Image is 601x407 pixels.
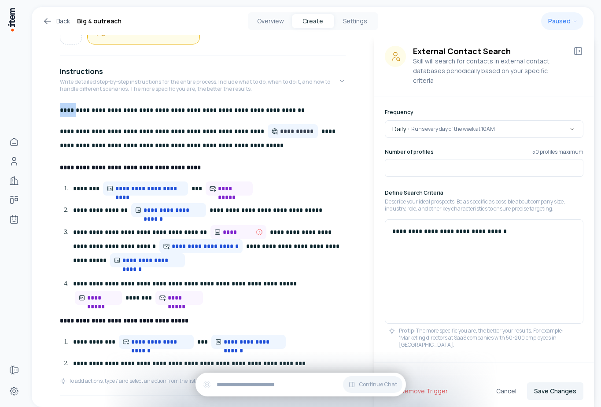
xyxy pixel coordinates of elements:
a: deals [5,191,23,209]
h4: Instructions [60,66,103,77]
p: Write detailed step-by-step instructions for the entire process. Include what to do, when to do i... [60,78,339,92]
a: Companies [5,172,23,189]
button: InstructionsWrite detailed step-by-step instructions for the entire process. Include what to do, ... [60,59,346,103]
div: InstructionsWrite detailed step-by-step instructions for the entire process. Include what to do, ... [60,103,346,392]
p: Skill will search for contacts in external contact databases periodically based on your specific ... [413,56,566,85]
h3: External Contact Search [413,46,566,56]
img: Item Brain Logo [7,7,16,32]
a: Home [5,133,23,151]
a: Settings [5,382,23,400]
button: Overview [250,14,292,28]
button: Cancel [489,382,524,400]
p: 50 profiles maximum [532,148,583,155]
span: Continue Chat [359,381,397,388]
button: Create [292,14,334,28]
button: Test Search [385,366,583,391]
button: Save Changes [527,382,583,400]
a: Agents [5,211,23,228]
button: Settings [334,14,376,28]
a: Forms [5,361,23,379]
label: Number of profiles [385,148,434,155]
h4: Test Search [385,374,428,384]
div: Continue Chat [195,373,406,396]
button: Continue Chat [343,376,402,393]
h1: Big 4 outreach [77,16,122,26]
div: To add actions, type / and select an action from the list. [60,377,197,385]
a: Back [42,16,70,26]
p: Describe your ideal prospects. Be as specific as possible about company size, industry, role, and... [385,198,583,212]
button: Remove Trigger [385,382,455,400]
label: Frequency [385,108,413,116]
h6: Define Search Criteria [385,189,583,196]
a: Contacts [5,152,23,170]
p: Pro tip: The more specific you are, the better your results. For example: 'Marketing directors at... [399,327,580,348]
